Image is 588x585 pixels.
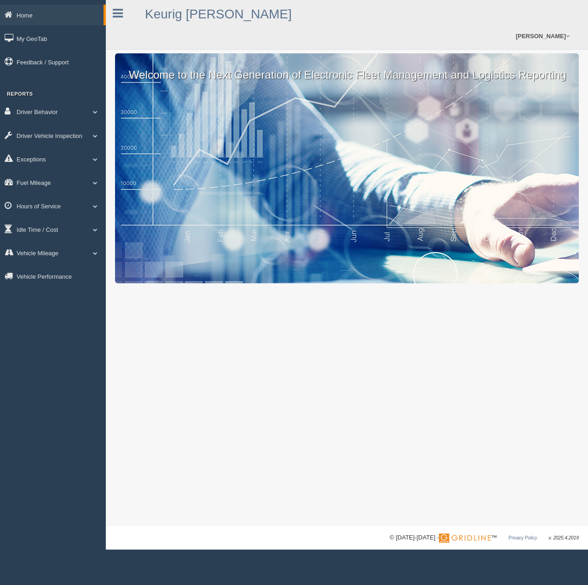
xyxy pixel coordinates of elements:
[508,535,537,540] a: Privacy Policy
[511,23,574,49] a: [PERSON_NAME]
[390,533,579,543] div: © [DATE]-[DATE] - ™
[145,7,292,21] a: Keurig [PERSON_NAME]
[439,533,491,543] img: Gridline
[115,53,579,83] p: Welcome to the Next Generation of Electronic Fleet Management and Logistics Reporting
[549,535,579,540] span: v. 2025.4.2019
